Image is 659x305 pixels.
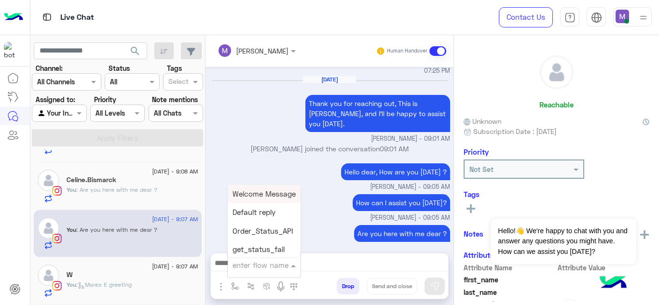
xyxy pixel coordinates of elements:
[303,76,356,83] h6: [DATE]
[41,11,53,23] img: tab
[4,42,21,59] img: 317874714732967
[124,42,147,63] button: search
[430,281,439,291] img: send message
[259,278,275,294] button: create order
[354,225,450,242] p: 4/9/2025, 9:07 AM
[152,262,198,271] span: [DATE] - 9:07 AM
[233,189,296,198] span: Welcome Message
[227,278,243,294] button: select flow
[341,163,450,180] p: 4/9/2025, 9:05 AM
[152,94,198,105] label: Note mentions
[233,208,275,217] span: Default reply
[353,194,450,211] p: 4/9/2025, 9:05 AM
[4,7,23,27] img: Logo
[464,251,498,259] h6: Attributes
[464,263,556,273] span: Attribute Name
[67,176,116,184] h5: Celine.Bismarck
[67,186,76,193] span: You
[215,281,227,292] img: send attachment
[558,263,650,273] span: Attribute Value
[52,186,62,196] img: Instagram
[616,10,629,23] img: userImage
[491,219,636,264] span: Hello!👋 We're happy to chat with you and answer any questions you might have. How can we assist y...
[371,134,450,144] span: [PERSON_NAME] - 09:01 AM
[76,281,132,288] span: : Marex E greeting
[52,234,62,243] img: Instagram
[640,230,649,239] img: add
[32,129,203,146] button: Apply Filters
[305,95,450,132] p: 4/9/2025, 9:01 AM
[228,185,301,257] ng-dropdown-panel: Options list
[152,215,198,224] span: [DATE] - 9:07 AM
[94,94,116,105] label: Priority
[560,7,579,27] a: tab
[387,47,427,55] small: Human Handover
[209,144,450,154] p: [PERSON_NAME] joined the conversation
[247,282,255,290] img: Trigger scenario
[337,278,359,294] button: Drop
[464,116,501,126] span: Unknown
[499,7,553,27] a: Contact Us
[76,226,157,233] span: Are you here with me dear ?
[591,12,602,23] img: tab
[233,245,285,254] span: get_status_fail
[67,226,76,233] span: You
[36,94,75,105] label: Assigned to:
[367,278,417,294] button: Send and close
[540,56,573,89] img: defaultAdmin.png
[129,45,141,57] span: search
[473,126,557,136] span: Subscription Date : [DATE]
[67,281,76,288] span: You
[637,12,649,24] img: profile
[596,266,630,300] img: hulul-logo.png
[539,100,574,109] h6: Reachable
[424,66,450,76] span: 07:25 PM
[38,265,59,286] img: defaultAdmin.png
[76,186,157,193] span: Are you here with me dear ?
[290,283,298,291] img: make a call
[233,226,293,235] span: Order_Status_API
[36,63,63,73] label: Channel:
[167,63,182,73] label: Tags
[109,63,130,73] label: Status
[152,167,198,176] span: [DATE] - 9:08 AM
[380,145,409,153] span: 09:01 AM
[167,76,189,89] div: Select
[464,287,556,297] span: last_name
[464,229,483,238] h6: Notes
[243,278,259,294] button: Trigger scenario
[263,282,271,290] img: create order
[38,170,59,191] img: defaultAdmin.png
[464,275,556,285] span: first_name
[464,147,489,156] h6: Priority
[60,11,94,24] p: Live Chat
[67,271,73,279] h5: W
[38,217,59,239] img: defaultAdmin.png
[370,213,450,223] span: [PERSON_NAME] - 09:05 AM
[564,12,576,23] img: tab
[464,190,649,199] h6: Tags
[52,281,62,291] img: Instagram
[370,183,450,192] span: [PERSON_NAME] - 09:05 AM
[275,281,287,292] img: send voice note
[231,282,239,290] img: select flow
